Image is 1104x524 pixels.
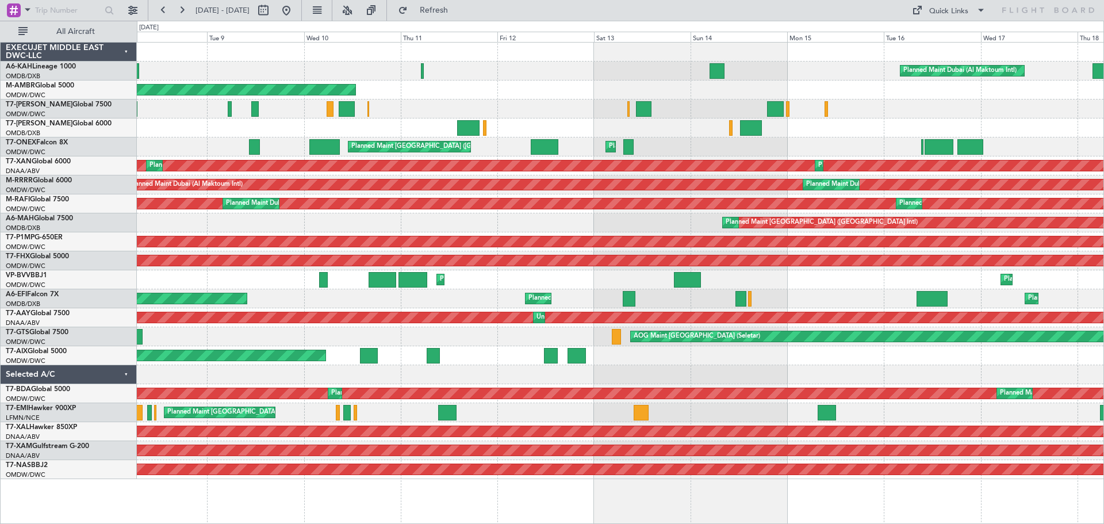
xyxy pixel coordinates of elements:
div: Wed 10 [304,32,401,42]
a: T7-NASBBJ2 [6,462,48,469]
a: OMDW/DWC [6,186,45,194]
a: T7-XALHawker 850XP [6,424,77,431]
div: Sun 14 [691,32,787,42]
span: T7-AAY [6,310,30,317]
span: T7-[PERSON_NAME] [6,120,72,127]
a: T7-P1MPG-650ER [6,234,63,241]
a: OMDB/DXB [6,224,40,232]
a: T7-[PERSON_NAME]Global 7500 [6,101,112,108]
button: Quick Links [906,1,991,20]
span: T7-XAM [6,443,32,450]
span: A6-KAH [6,63,32,70]
span: M-RRRR [6,177,33,184]
a: T7-EMIHawker 900XP [6,405,76,412]
span: T7-EMI [6,405,28,412]
a: OMDW/DWC [6,243,45,251]
a: A6-EFIFalcon 7X [6,291,59,298]
a: T7-AIXGlobal 5000 [6,348,67,355]
div: Planned Maint Dubai (Al Maktoum Intl) [899,195,1013,212]
a: OMDB/DXB [6,300,40,308]
span: T7-BDA [6,386,31,393]
a: T7-BDAGlobal 5000 [6,386,70,393]
span: T7-GTS [6,329,29,336]
span: Refresh [410,6,458,14]
span: A6-EFI [6,291,27,298]
span: VP-BVV [6,272,30,279]
div: Thu 11 [401,32,497,42]
a: M-RRRRGlobal 6000 [6,177,72,184]
div: Planned Maint Dubai (Al Maktoum Intl) [818,157,931,174]
div: Planned Maint Dubai (Al Maktoum Intl) [806,176,919,193]
a: LFMN/NCE [6,414,40,422]
a: OMDW/DWC [6,281,45,289]
a: DNAA/ABV [6,433,40,441]
a: T7-XAMGulfstream G-200 [6,443,89,450]
span: T7-FHX [6,253,30,260]
div: Planned Maint Dubai (Al Maktoum Intl) [331,385,444,402]
div: AOG Maint [GEOGRAPHIC_DATA] (Seletar) [634,328,760,345]
span: T7-[PERSON_NAME] [6,101,72,108]
a: OMDB/DXB [6,72,40,81]
a: OMDW/DWC [6,91,45,100]
div: [DATE] [139,23,159,33]
input: Trip Number [35,2,101,19]
span: T7-P1MP [6,234,34,241]
a: T7-AAYGlobal 7500 [6,310,70,317]
span: A6-MAH [6,215,34,222]
span: M-RAFI [6,196,30,203]
div: Sat 13 [594,32,691,42]
div: Mon 15 [787,32,884,42]
span: [DATE] - [DATE] [195,5,250,16]
div: Planned Maint Dubai (Al Maktoum Intl) [903,62,1017,79]
a: OMDW/DWC [6,110,45,118]
a: OMDW/DWC [6,262,45,270]
span: M-AMBR [6,82,35,89]
div: Planned Maint [GEOGRAPHIC_DATA] [167,404,277,421]
a: OMDW/DWC [6,148,45,156]
a: A6-KAHLineage 1000 [6,63,76,70]
div: Unplanned Maint [GEOGRAPHIC_DATA] (Al Maktoum Intl) [536,309,707,326]
a: OMDW/DWC [6,205,45,213]
a: T7-[PERSON_NAME]Global 6000 [6,120,112,127]
a: DNAA/ABV [6,167,40,175]
a: OMDW/DWC [6,395,45,403]
div: Mon 8 [110,32,207,42]
div: Planned Maint Dubai (Al Maktoum Intl) [149,157,263,174]
div: Wed 17 [981,32,1078,42]
span: T7-NAS [6,462,31,469]
span: T7-ONEX [6,139,36,146]
div: Planned Maint [GEOGRAPHIC_DATA] ([GEOGRAPHIC_DATA] Intl) [726,214,918,231]
div: Planned Maint Dubai (Al Maktoum Intl) [226,195,339,212]
a: OMDW/DWC [6,338,45,346]
div: Planned Maint Dubai (Al Maktoum Intl) [609,138,722,155]
a: OMDW/DWC [6,471,45,479]
div: Tue 9 [207,32,304,42]
a: M-RAFIGlobal 7500 [6,196,69,203]
div: Quick Links [929,6,968,17]
a: DNAA/ABV [6,319,40,327]
button: Refresh [393,1,462,20]
button: All Aircraft [13,22,125,41]
div: Planned Maint Dubai (Al Maktoum Intl) [528,290,642,307]
a: OMDW/DWC [6,357,45,365]
span: T7-XAN [6,158,32,165]
div: Tue 16 [884,32,980,42]
span: T7-AIX [6,348,28,355]
div: Fri 12 [497,32,594,42]
a: T7-ONEXFalcon 8X [6,139,68,146]
div: Planned Maint [GEOGRAPHIC_DATA] ([GEOGRAPHIC_DATA]) [351,138,532,155]
span: All Aircraft [30,28,121,36]
a: M-AMBRGlobal 5000 [6,82,74,89]
span: T7-XAL [6,424,29,431]
a: A6-MAHGlobal 7500 [6,215,73,222]
a: T7-XANGlobal 6000 [6,158,71,165]
a: VP-BVVBBJ1 [6,272,47,279]
a: OMDB/DXB [6,129,40,137]
a: T7-GTSGlobal 7500 [6,329,68,336]
div: Planned Maint Dubai (Al Maktoum Intl) [129,176,243,193]
a: T7-FHXGlobal 5000 [6,253,69,260]
div: Planned Maint Nice ([GEOGRAPHIC_DATA]) [440,271,568,288]
a: DNAA/ABV [6,452,40,460]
